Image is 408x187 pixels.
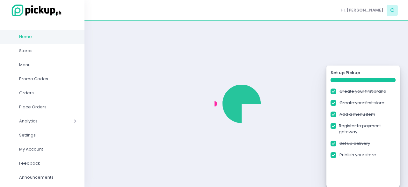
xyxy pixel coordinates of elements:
[339,123,396,135] a: Register to payment gateway
[346,7,383,13] span: [PERSON_NAME]
[19,173,76,182] span: Announcements
[19,131,76,139] span: Settings
[19,33,76,41] span: Home
[19,47,76,55] span: Stores
[339,152,376,158] a: Publish your store
[339,140,370,147] a: Set up delivery
[19,159,76,168] span: Feedback
[19,145,76,153] span: My Account
[339,111,375,118] a: Add a menu item
[339,88,386,95] a: Create your first brand
[19,75,76,83] span: Promo Codes
[339,100,384,106] a: Create your first store
[331,70,360,76] strong: Set up Pickup
[19,89,76,97] span: Orders
[19,61,76,69] span: Menu
[19,103,76,111] span: Place Orders
[8,4,62,17] img: logo
[19,117,56,125] span: Analytics
[387,5,398,16] span: C
[341,7,346,13] span: Hi,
